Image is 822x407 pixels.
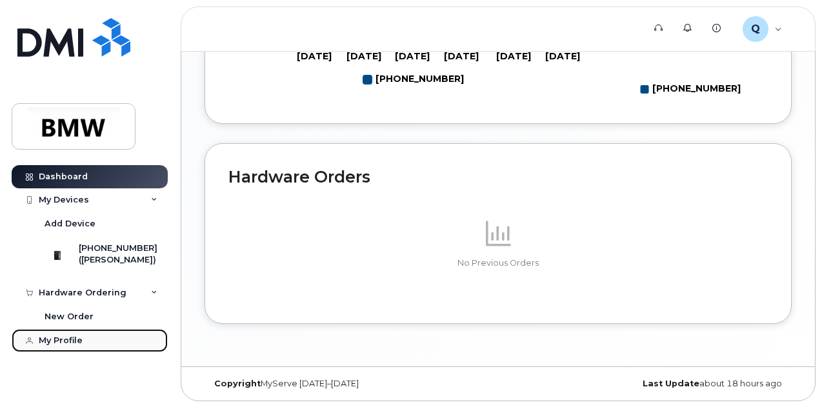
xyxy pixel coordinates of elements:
p: No Previous Orders [228,257,768,269]
tspan: [DATE] [444,50,479,62]
tspan: [DATE] [395,50,430,62]
strong: Copyright [214,379,261,388]
span: Q [751,21,760,37]
tspan: [DATE] [297,50,332,62]
tspan: [DATE] [497,50,532,62]
g: 864-745-1021 [363,69,464,90]
tspan: [DATE] [545,50,580,62]
g: Legend [640,79,741,100]
div: MyServe [DATE]–[DATE] [205,379,400,389]
tspan: [DATE] [347,50,382,62]
div: Q045588 [734,16,791,42]
div: about 18 hours ago [596,379,792,389]
iframe: Messenger Launcher [766,351,812,397]
g: Legend [363,69,464,90]
strong: Last Update [643,379,699,388]
h2: Hardware Orders [228,167,768,186]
